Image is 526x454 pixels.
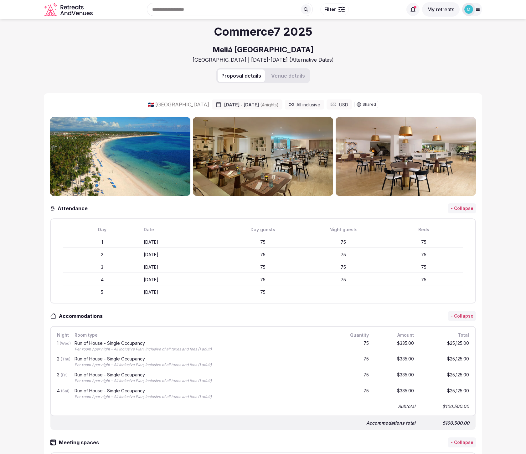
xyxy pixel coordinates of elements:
[75,341,334,345] div: Run of House - Single Occupancy
[144,289,222,295] div: [DATE]
[63,227,141,233] div: Day
[224,252,302,258] div: 75
[363,103,376,106] span: Shared
[193,117,333,196] img: Gallery photo 2
[75,378,334,384] div: Per room / per night - All Inclusive Plan, inclusive of all taxes and fees (1 adult)
[56,332,68,339] div: Night
[56,371,68,385] div: 3
[155,101,209,108] span: [GEOGRAPHIC_DATA]
[50,117,190,196] img: Gallery photo 1
[224,277,302,283] div: 75
[144,264,222,270] div: [DATE]
[75,347,334,352] div: Per room / per night - All Inclusive Plan, inclusive of all taxes and fees (1 adult)
[60,341,71,346] span: (Wed)
[340,332,370,339] div: Quantity
[420,332,470,339] div: Total
[420,419,471,427] div: $100,500.00
[375,332,415,339] div: Amount
[420,371,470,385] div: $25,125.00
[375,355,415,369] div: $335.00
[304,227,382,233] div: Night guests
[448,437,476,447] button: - Collapse
[75,357,334,361] div: Run of House - Single Occupancy
[385,252,463,258] div: 75
[55,205,93,212] h3: Attendance
[61,373,68,377] span: (Fri)
[75,362,334,368] div: Per room / per night - All Inclusive Plan, inclusive of all taxes and fees (1 adult)
[324,6,336,13] span: Filter
[304,252,382,258] div: 75
[304,277,382,283] div: 75
[448,311,476,321] button: - Collapse
[193,56,334,63] h3: [GEOGRAPHIC_DATA] | [DATE]-[DATE] (Alternative Dates)
[327,99,352,110] div: USD
[340,387,370,401] div: 75
[63,239,141,245] div: 1
[398,403,415,410] div: Subtotal
[44,3,94,17] svg: Retreats and Venues company logo
[320,3,349,15] button: Filter
[63,252,141,258] div: 2
[218,69,265,82] button: Proposal details
[63,264,141,270] div: 3
[144,239,222,245] div: [DATE]
[267,69,309,82] button: Venue details
[385,277,463,283] div: 75
[375,371,415,385] div: $335.00
[385,227,463,233] div: Beds
[224,102,279,108] span: [DATE] - [DATE]
[420,387,470,401] div: $25,125.00
[366,420,415,426] div: Accommodations total
[385,239,463,245] div: 75
[375,340,415,353] div: $335.00
[336,117,476,196] img: Gallery photo 3
[385,264,463,270] div: 75
[304,239,382,245] div: 75
[56,439,105,446] h3: Meeting spaces
[214,24,312,39] h1: Commerce7 2025
[285,100,324,110] div: All inclusive
[420,355,470,369] div: $25,125.00
[56,340,68,353] div: 1
[260,102,279,107] span: ( 4 night s )
[224,239,302,245] div: 75
[375,387,415,401] div: $335.00
[75,394,334,400] div: Per room / per night - All Inclusive Plan, inclusive of all taxes and fees (1 adult)
[464,5,473,14] img: michael.ofarrell
[56,312,109,320] h3: Accommodations
[61,389,70,393] span: (Sat)
[73,332,335,339] div: Room type
[304,264,382,270] div: 75
[340,355,370,369] div: 75
[340,371,370,385] div: 75
[56,387,68,401] div: 4
[75,389,334,393] div: Run of House - Single Occupancy
[63,277,141,283] div: 4
[224,227,302,233] div: Day guests
[144,252,222,258] div: [DATE]
[61,357,70,361] span: (Thu)
[56,355,68,369] div: 2
[144,227,222,233] div: Date
[75,373,334,377] div: Run of House - Single Occupancy
[144,277,222,283] div: [DATE]
[224,264,302,270] div: 75
[340,340,370,353] div: 75
[224,289,302,295] div: 75
[213,44,314,55] h2: Meliá [GEOGRAPHIC_DATA]
[422,6,460,13] a: My retreats
[148,101,154,108] button: 🇩🇴
[63,289,141,295] div: 5
[420,340,470,353] div: $25,125.00
[44,3,94,17] a: Visit the homepage
[420,402,470,411] div: $100,500.00
[422,2,460,17] button: My retreats
[448,203,476,213] button: - Collapse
